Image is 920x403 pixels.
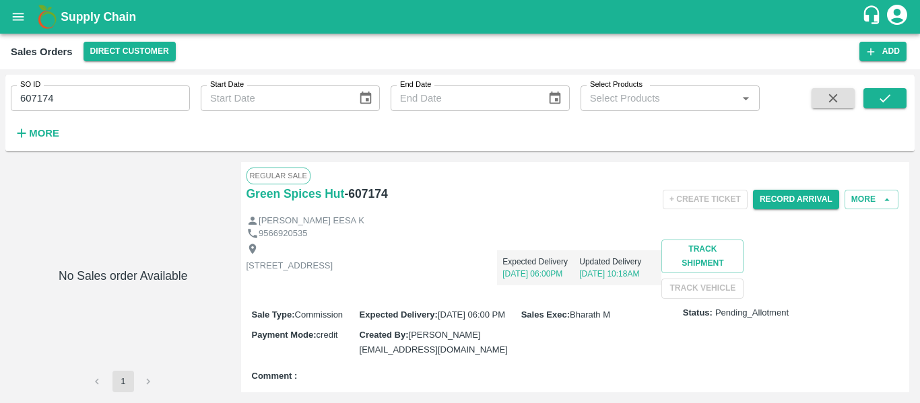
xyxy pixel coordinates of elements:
[845,190,898,209] button: More
[259,227,307,240] p: 9566920535
[661,240,744,273] button: Track Shipment
[247,260,333,272] p: [STREET_ADDRESS]
[542,85,568,111] button: Choose date
[737,89,754,107] button: Open
[259,215,364,227] p: [PERSON_NAME] EESA K
[84,42,176,61] button: Select DC
[61,7,861,26] a: Supply Chain
[295,309,343,320] span: Commission
[590,79,643,90] label: Select Products
[353,85,379,111] button: Choose date
[29,128,59,139] strong: More
[502,268,579,280] p: [DATE] 06:00PM
[210,79,244,90] label: Start Date
[85,371,162,392] nav: pagination navigation
[112,371,134,392] button: page 1
[201,85,348,111] input: Start Date
[585,89,733,107] input: Select Products
[252,330,317,340] label: Payment Mode :
[317,330,338,340] span: credit
[683,307,713,320] label: Status:
[252,370,298,383] label: Comment :
[579,256,656,268] p: Updated Delivery
[715,307,789,320] span: Pending_Allotment
[3,1,34,32] button: open drawer
[753,190,839,209] button: Record Arrival
[400,79,431,90] label: End Date
[34,3,61,30] img: logo
[11,122,63,145] button: More
[360,330,508,355] span: [PERSON_NAME][EMAIL_ADDRESS][DOMAIN_NAME]
[11,43,73,61] div: Sales Orders
[20,79,40,90] label: SO ID
[861,5,885,29] div: customer-support
[252,309,295,320] label: Sale Type :
[61,10,136,24] b: Supply Chain
[502,256,579,268] p: Expected Delivery
[521,309,570,320] label: Sales Exec :
[247,168,310,184] span: Regular Sale
[247,184,345,203] a: Green Spices Hut
[11,85,190,111] input: Enter SO ID
[360,330,409,340] label: Created By :
[579,268,656,280] p: [DATE] 10:18AM
[885,3,909,31] div: account of current user
[859,42,907,61] button: Add
[360,309,438,320] label: Expected Delivery :
[570,309,610,320] span: Bharath M
[438,309,505,320] span: [DATE] 06:00 PM
[59,266,187,371] h6: No Sales order Available
[344,184,387,203] h6: - 607174
[391,85,537,111] input: End Date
